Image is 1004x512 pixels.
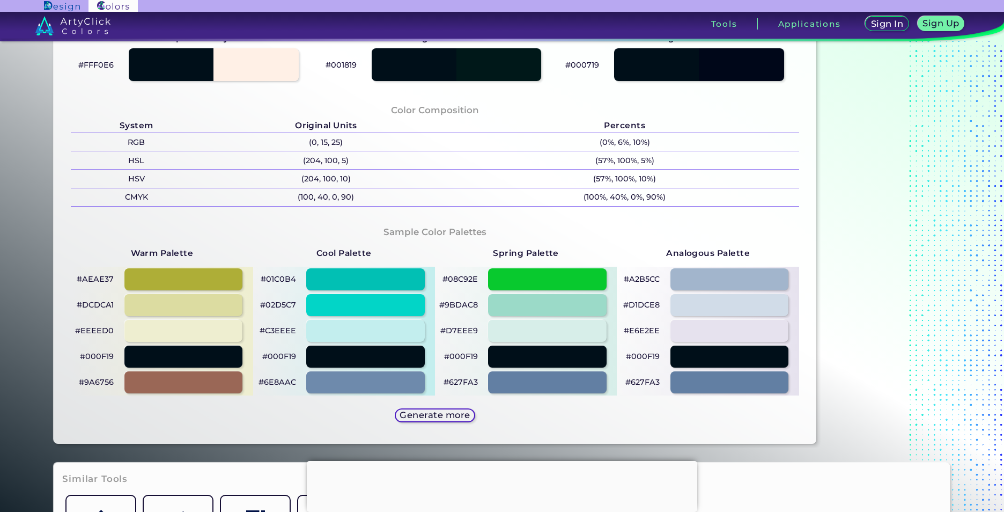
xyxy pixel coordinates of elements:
p: #000F19 [262,350,296,363]
iframe: Advertisement [307,461,697,509]
p: (57%, 100%, 5%) [451,151,799,169]
h4: Sample Color Palettes [383,224,486,240]
p: (57%, 100%, 10%) [451,170,799,187]
p: #000719 [565,58,599,71]
p: #08C92E [442,273,478,286]
img: ArtyClick Design logo [44,1,80,11]
p: #AEAE37 [77,273,114,286]
a: Sign In [867,17,907,31]
h3: Tools [711,20,737,28]
a: Sign Up [920,17,962,31]
p: (0, 15, 25) [202,133,451,151]
p: (100%, 40%, 0%, 90%) [451,188,799,206]
p: HSV [71,170,202,187]
p: (204, 100, 10) [202,170,451,187]
p: #000F19 [80,350,114,363]
p: #D1DCE8 [623,298,660,311]
p: #001819 [326,58,357,71]
p: (100, 40, 0, 90) [202,188,451,206]
h5: Sign In [873,20,902,28]
h5: Original Units [202,119,451,133]
p: #FFF0E6 [78,58,114,71]
h5: Sign Up [925,19,958,27]
h5: Generate more [403,411,467,419]
p: (204, 100, 5) [202,151,451,169]
p: #9A6756 [79,376,114,389]
p: #627FA3 [444,376,478,389]
p: #EEEED0 [75,324,114,337]
p: #01C0B4 [261,273,296,286]
strong: Warm Palette [131,248,194,258]
p: #DCDCA1 [77,298,114,311]
p: RGB [71,133,202,151]
p: #E6E2EE [624,324,660,337]
p: #02D5C7 [260,298,296,311]
h5: System [71,119,202,133]
p: CMYK [71,188,202,206]
p: #9BDAC8 [439,298,478,311]
p: #627FA3 [625,376,660,389]
h4: Color Composition [391,103,479,118]
h5: Percents [451,119,799,133]
p: #6E8AAC [259,376,296,389]
h3: Applications [778,20,841,28]
strong: Cool Palette [316,248,372,258]
p: #D7EEE9 [440,324,478,337]
p: #000F19 [444,350,478,363]
p: HSL [71,151,202,169]
img: logo_artyclick_colors_white.svg [35,16,111,35]
p: #000F19 [626,350,660,363]
p: #C3EEEE [260,324,296,337]
strong: Analogous Palette [666,248,750,258]
strong: Spring Palette [493,248,559,258]
p: #A2B5CC [624,273,660,286]
p: (0%, 6%, 10%) [451,133,799,151]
